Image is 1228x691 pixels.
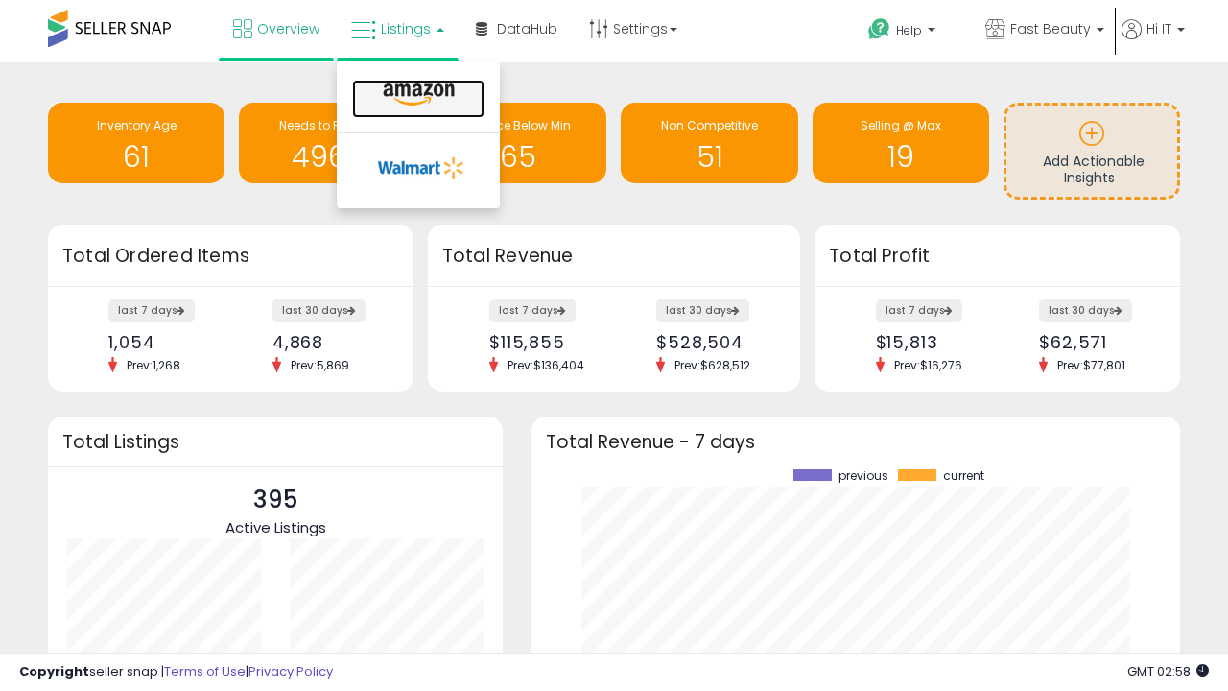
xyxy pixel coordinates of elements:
a: Hi IT [1122,19,1185,62]
span: Listings [381,19,431,38]
label: last 7 days [489,299,576,322]
a: Terms of Use [164,662,246,680]
label: last 7 days [108,299,195,322]
h3: Total Ordered Items [62,243,399,270]
h3: Total Revenue - 7 days [546,435,1166,449]
span: previous [838,469,888,483]
span: Needs to Reprice [279,117,376,133]
span: Help [896,22,922,38]
label: last 30 days [656,299,749,322]
span: Fast Beauty [1010,19,1091,38]
span: Prev: $628,512 [665,357,760,373]
span: Prev: $16,276 [885,357,972,373]
a: Selling @ Max 19 [813,103,989,183]
a: Privacy Policy [248,662,333,680]
h1: 4963 [248,141,406,173]
span: DataHub [497,19,557,38]
a: BB Price Below Min 65 [430,103,606,183]
label: last 30 days [1039,299,1132,322]
div: $528,504 [656,332,767,352]
div: $115,855 [489,332,600,352]
p: 395 [225,482,326,518]
div: $15,813 [876,332,983,352]
a: Add Actionable Insights [1006,106,1177,197]
i: Get Help [867,17,891,41]
label: last 30 days [272,299,366,322]
span: Prev: $136,404 [498,357,594,373]
h3: Total Profit [829,243,1166,270]
span: Hi IT [1146,19,1171,38]
a: Needs to Reprice 4963 [239,103,415,183]
span: Selling @ Max [861,117,941,133]
span: Overview [257,19,319,38]
div: 4,868 [272,332,380,352]
span: Add Actionable Insights [1043,152,1145,188]
h1: 65 [439,141,597,173]
span: Active Listings [225,517,326,537]
h1: 61 [58,141,215,173]
span: Prev: 5,869 [281,357,359,373]
span: Inventory Age [97,117,177,133]
div: seller snap | | [19,663,333,681]
span: Prev: 1,268 [117,357,190,373]
a: Non Competitive 51 [621,103,797,183]
a: Help [853,3,968,62]
h1: 19 [822,141,980,173]
span: BB Price Below Min [465,117,571,133]
strong: Copyright [19,662,89,680]
h1: 51 [630,141,788,173]
span: current [943,469,984,483]
div: $62,571 [1039,332,1146,352]
label: last 7 days [876,299,962,322]
div: 1,054 [108,332,216,352]
span: 2025-09-18 02:58 GMT [1127,662,1209,680]
span: Non Competitive [661,117,758,133]
a: Inventory Age 61 [48,103,224,183]
h3: Total Revenue [442,243,786,270]
h3: Total Listings [62,435,488,449]
span: Prev: $77,801 [1048,357,1135,373]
